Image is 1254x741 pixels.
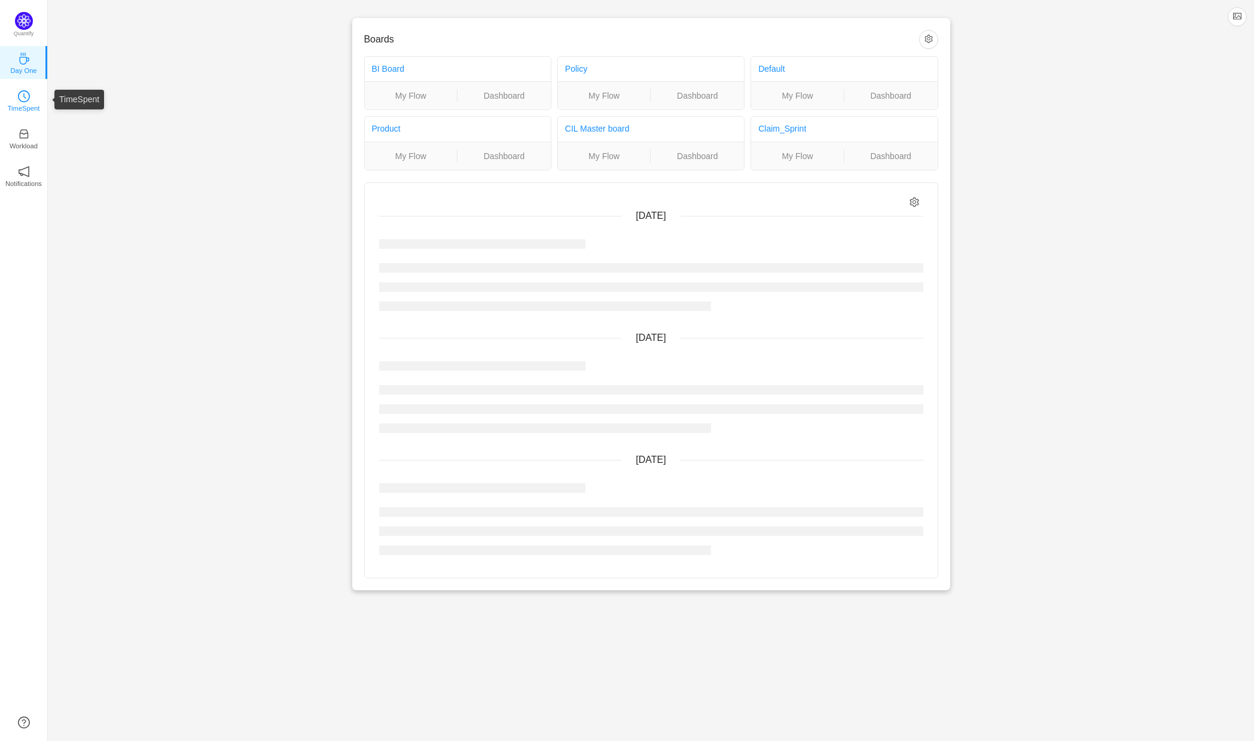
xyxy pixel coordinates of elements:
p: Quantify [14,30,34,38]
h3: Boards [364,33,919,45]
a: My Flow [558,150,651,163]
a: Dashboard [844,89,938,102]
a: icon: clock-circleTimeSpent [18,94,30,106]
a: Claim_Sprint [758,124,806,133]
img: Quantify [15,12,33,30]
i: icon: clock-circle [18,90,30,102]
p: Notifications [5,178,42,189]
a: icon: coffeeDay One [18,56,30,68]
a: CIL Master board [565,124,630,133]
i: icon: coffee [18,53,30,65]
a: Policy [565,64,587,74]
i: icon: inbox [18,128,30,140]
span: [DATE] [636,211,666,221]
a: Dashboard [844,150,938,163]
a: My Flow [365,150,457,163]
a: My Flow [751,150,844,163]
button: icon: picture [1228,7,1247,26]
span: [DATE] [636,333,666,343]
a: Dashboard [457,89,551,102]
a: icon: question-circle [18,716,30,728]
a: My Flow [365,89,457,102]
a: Product [372,124,401,133]
span: [DATE] [636,455,666,465]
a: Dashboard [457,150,551,163]
a: BI Board [372,64,404,74]
i: icon: setting [910,197,920,208]
a: Default [758,64,785,74]
a: My Flow [751,89,844,102]
p: TimeSpent [8,103,40,114]
a: Dashboard [651,150,744,163]
a: icon: inboxWorkload [18,132,30,144]
a: icon: notificationNotifications [18,169,30,181]
a: Dashboard [651,89,744,102]
p: Workload [10,141,38,151]
a: My Flow [558,89,651,102]
p: Day One [10,65,36,76]
button: icon: setting [919,30,938,49]
i: icon: notification [18,166,30,178]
